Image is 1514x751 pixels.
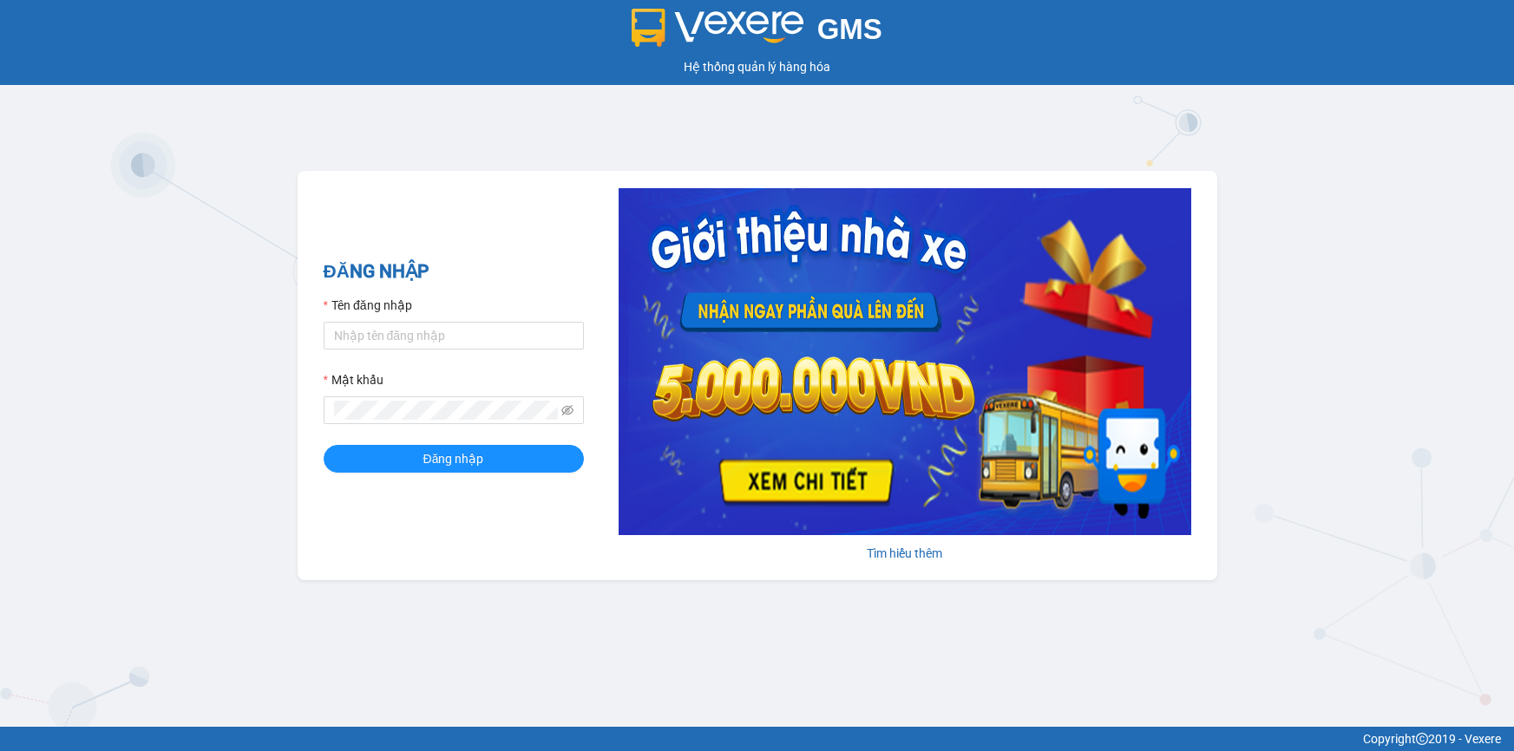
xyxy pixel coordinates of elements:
div: Hệ thống quản lý hàng hóa [4,57,1510,76]
h2: ĐĂNG NHẬP [324,258,584,286]
button: Đăng nhập [324,445,584,473]
input: Mật khẩu [334,401,558,420]
img: logo 2 [632,9,803,47]
span: copyright [1416,733,1428,745]
img: banner-0 [619,188,1191,535]
span: GMS [817,13,882,45]
span: eye-invisible [561,404,573,416]
label: Mật khẩu [324,370,383,389]
div: Copyright 2019 - Vexere [13,729,1501,748]
input: Tên đăng nhập [324,322,584,349]
label: Tên đăng nhập [324,296,412,315]
a: GMS [632,26,882,40]
div: Tìm hiểu thêm [619,544,1191,563]
span: Đăng nhập [423,449,484,468]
